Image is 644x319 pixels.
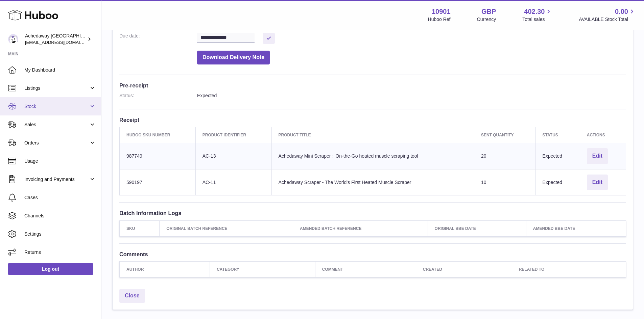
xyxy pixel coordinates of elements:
td: 987749 [120,143,196,169]
th: Huboo SKU Number [120,127,196,143]
span: AVAILABLE Stock Total [579,16,636,23]
button: Download Delivery Note [197,51,270,64]
h3: Batch Information Logs [119,209,626,217]
span: My Dashboard [24,67,96,73]
th: Original BBE Date [428,220,526,236]
td: AC-13 [195,143,271,169]
h3: Pre-receipt [119,82,626,89]
div: Huboo Ref [428,16,451,23]
span: [EMAIL_ADDRESS][DOMAIN_NAME] [25,39,99,45]
th: Sent Quantity [474,127,535,143]
th: Actions [580,127,626,143]
span: Total sales [522,16,552,23]
h3: Comments [119,250,626,258]
a: Log out [8,263,93,275]
span: 402.30 [524,7,545,16]
th: Amended Batch Reference [293,220,428,236]
td: AC-11 [195,169,271,195]
th: Category [210,261,315,277]
dd: Expected [197,92,626,99]
span: Invoicing and Payments [24,176,89,183]
button: Edit [587,148,608,164]
td: Achedaway Scraper - The World’s First Heated Muscle Scraper [271,169,474,195]
span: Usage [24,158,96,164]
span: Cases [24,194,96,201]
th: Amended BBE Date [526,220,626,236]
dt: Status: [119,92,197,99]
td: 20 [474,143,535,169]
strong: GBP [481,7,496,16]
img: admin@newpb.co.uk [8,34,18,44]
th: Original Batch Reference [160,220,293,236]
th: Author [120,261,210,277]
td: Achedaway Mini Scraper：On-the-Go heated muscle scraping tool [271,143,474,169]
a: 0.00 AVAILABLE Stock Total [579,7,636,23]
div: Currency [477,16,496,23]
td: Expected [535,169,580,195]
a: Close [119,289,145,303]
th: Status [535,127,580,143]
a: 402.30 Total sales [522,7,552,23]
span: Stock [24,103,89,110]
span: 0.00 [615,7,628,16]
dt: Due date: [119,33,197,44]
h3: Receipt [119,116,626,124]
span: Settings [24,231,96,237]
th: Comment [315,261,416,277]
th: Created [416,261,512,277]
th: Product Identifier [195,127,271,143]
span: Listings [24,85,89,91]
th: Product title [271,127,474,143]
td: 10 [474,169,535,195]
span: Sales [24,122,89,128]
th: Related to [512,261,626,277]
strong: 10901 [432,7,451,16]
td: Expected [535,143,580,169]
span: Orders [24,140,89,146]
button: Edit [587,175,608,190]
td: 590197 [120,169,196,195]
span: Channels [24,213,96,219]
div: Achedaway [GEOGRAPHIC_DATA] [25,33,86,46]
th: SKU [120,220,160,236]
span: Returns [24,249,96,256]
